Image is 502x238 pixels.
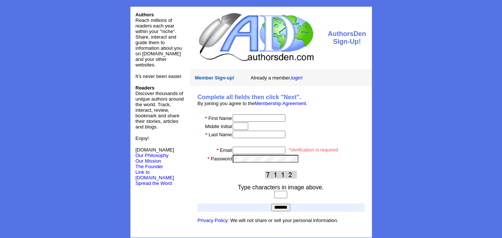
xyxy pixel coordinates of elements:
font: : We will not share or sell your personal information. [198,218,339,223]
font: [DOMAIN_NAME] [136,147,174,158]
font: Type characters in image above. [238,184,324,190]
font: Reach millions of readers each year within your "niche". Share, interact and guide them to inform... [136,17,182,68]
font: Last Name [208,132,232,137]
font: It's never been easier. [136,74,183,79]
font: *Verification is required. [289,147,340,153]
font: AuthorsDen Sign-Up! [328,30,366,45]
a: Our Philosophy [136,153,169,158]
font: Enjoy! [136,136,149,141]
img: This Is CAPTCHA Image [265,171,297,179]
font: Member Sign-up! [195,75,234,81]
a: Our Mission [136,158,161,164]
b: Complete all fields then click "Next". [198,94,301,100]
font: By joining you agree to the . [198,101,308,106]
a: login! [291,75,303,81]
font: Authors [136,12,154,17]
font: Discover thousands of unique authors around the world. Track, interact, review, bookmark and shar... [136,85,184,130]
font: First Name [208,115,232,121]
img: logo.jpg [197,12,315,62]
font: Password [211,156,232,162]
font: Spread the Word [136,180,172,186]
a: Link to [DOMAIN_NAME] [136,169,174,180]
b: Readers [136,85,155,91]
a: Privacy Policy [198,218,228,223]
a: The Founder [136,164,163,169]
font: Email [220,147,232,153]
a: Membership Agreement [255,101,306,106]
font: Already a member, [250,75,302,81]
font: Middle Initial [205,124,232,129]
a: Spread the Word [136,180,172,186]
